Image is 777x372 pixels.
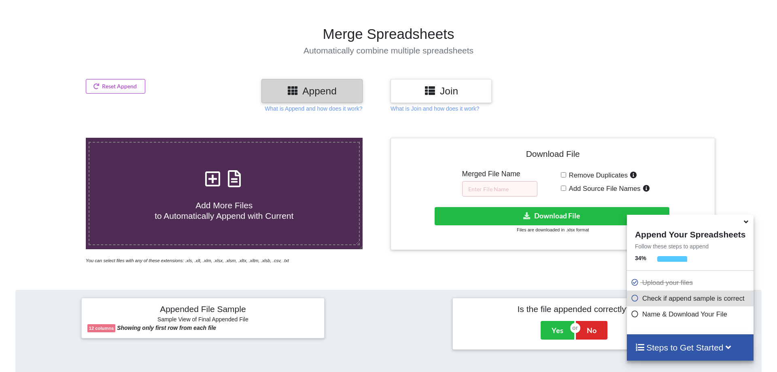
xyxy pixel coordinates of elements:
h3: Join [397,85,486,97]
h6: Sample View of Final Appended File [87,316,318,324]
h4: Append Your Spreadsheets [627,227,754,239]
span: Add More Files to Automatically Append with Current [155,201,293,220]
p: Upload your files [631,278,752,288]
span: Add Source File Names [566,185,641,192]
h5: Merged File Name [462,170,537,178]
button: Download File [435,207,669,225]
b: 12 columns [89,326,114,331]
h4: Download File [397,144,709,167]
p: What is Append and how does it work? [265,105,362,113]
button: No [576,321,607,340]
b: Showing only first row from each file [117,325,216,331]
h3: Append [267,85,357,97]
h4: Appended File Sample [87,304,318,315]
input: Enter File Name [462,181,537,197]
i: You can select files with any of these extensions: .xls, .xlt, .xlm, .xlsx, .xlsm, .xltx, .xltm, ... [86,258,289,263]
p: What is Join and how does it work? [391,105,479,113]
p: Follow these steps to append [627,242,754,250]
p: Check if append sample is correct [631,293,752,304]
button: Yes [541,321,574,340]
button: Reset Append [86,79,146,94]
h4: Steps to Get Started [635,342,745,353]
small: Files are downloaded in .xlsx format [517,227,589,232]
h4: Is the file appended correctly? [459,304,690,314]
span: Remove Duplicates [566,171,628,179]
b: 34 % [635,255,646,261]
p: Name & Download Your File [631,309,752,319]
